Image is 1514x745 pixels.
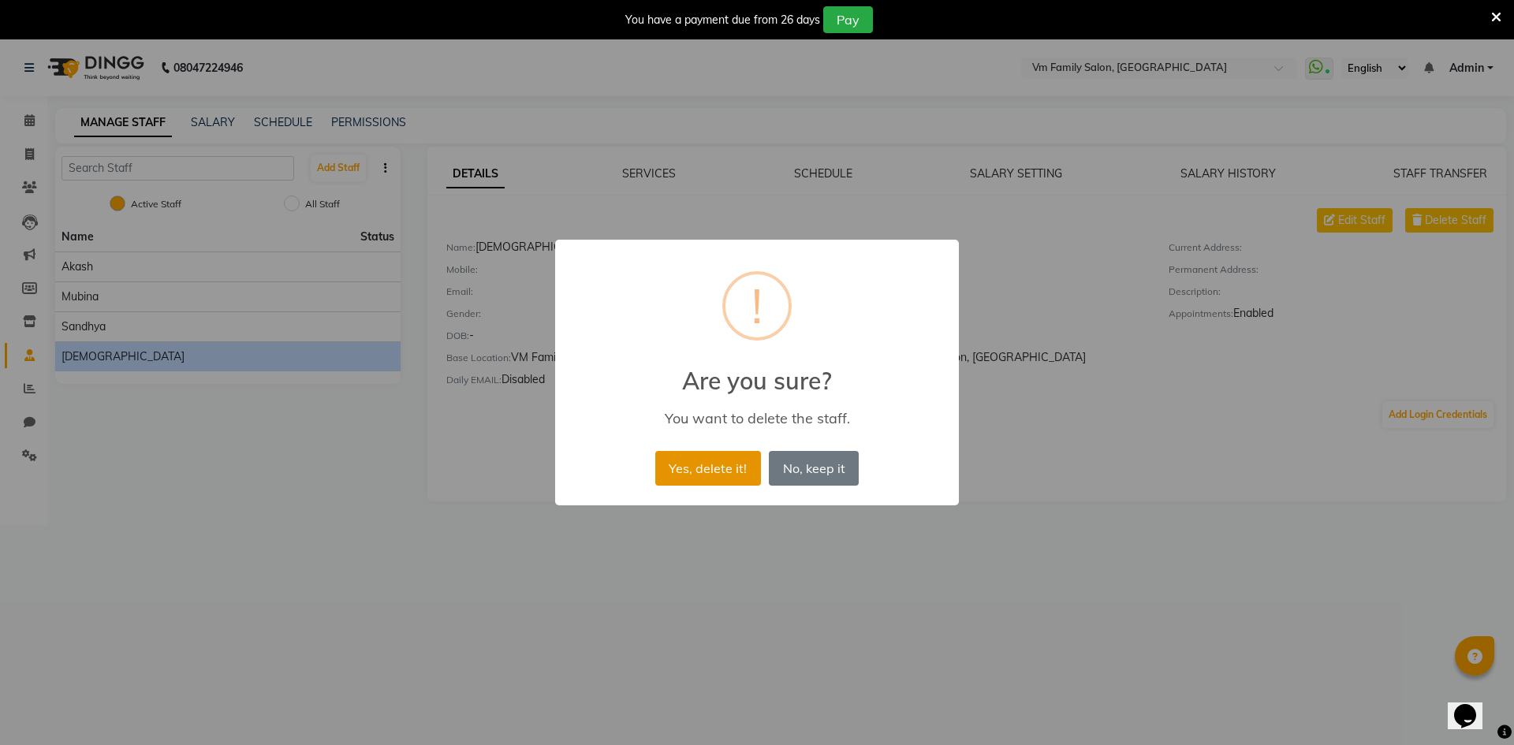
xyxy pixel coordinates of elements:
[655,451,761,486] button: Yes, delete it!
[578,409,936,427] div: You want to delete the staff.
[625,12,820,28] div: You have a payment due from 26 days
[823,6,873,33] button: Pay
[555,348,959,395] h2: Are you sure?
[769,451,859,486] button: No, keep it
[751,274,763,337] div: !
[1448,682,1498,729] iframe: chat widget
